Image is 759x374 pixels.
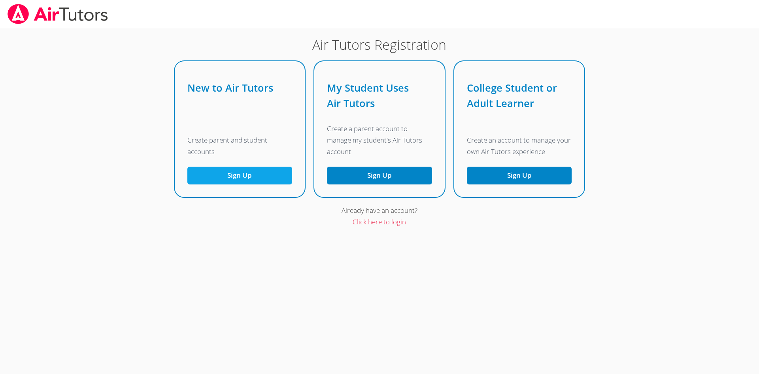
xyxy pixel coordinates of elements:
h2: My Student Uses [327,80,432,111]
p: Create an account to manage your own Air Tutors experience [467,135,572,158]
p: Create parent and student accounts [187,135,293,158]
h2: New to Air Tutors [187,80,293,95]
a: Sign Up [327,167,432,184]
p: Create a parent account to manage my student's Air Tutors account [327,123,432,158]
span: Air Tutors [327,96,375,110]
div: Already have an account? [175,205,585,216]
button: Sign Up [467,167,572,184]
img: airtutors_banner-c4298cdbf04f3fff15de1276eac7730deb9818008684d7c2e4769d2f7ddbe033.png [7,4,109,24]
a: Click here to login [353,217,406,226]
h2: College Student or Adult Learner [467,80,572,111]
button: Sign Up [187,167,293,184]
h1: Air Tutors Registration [175,35,585,55]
